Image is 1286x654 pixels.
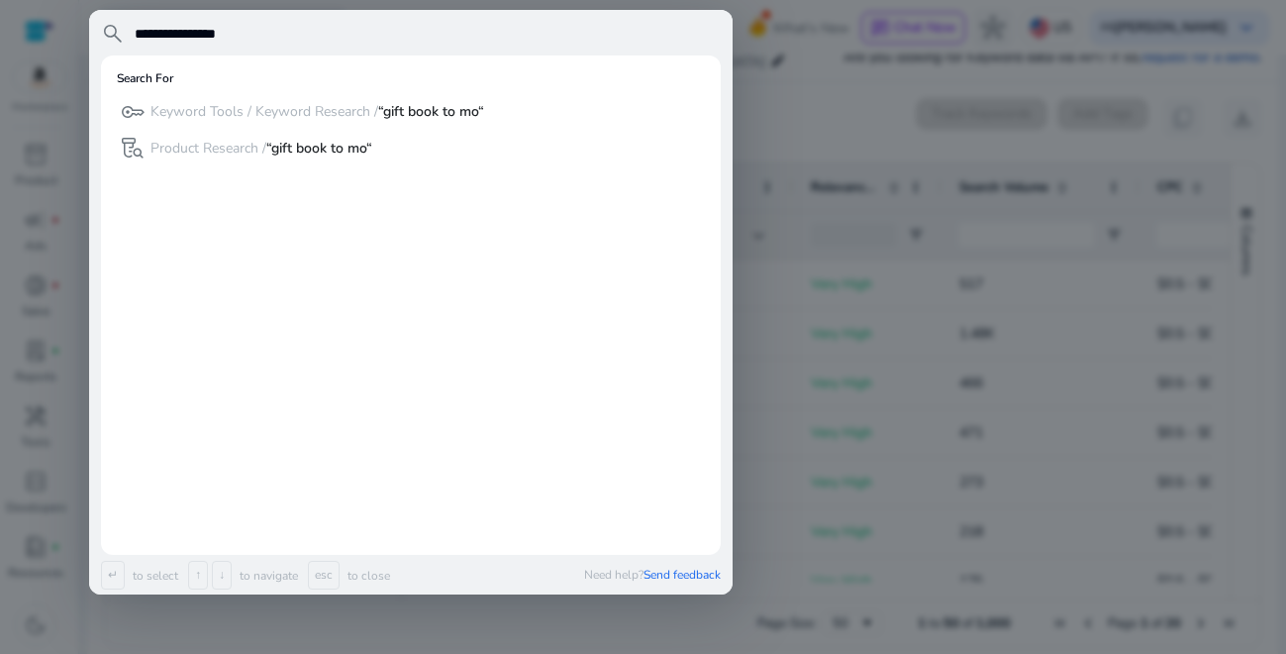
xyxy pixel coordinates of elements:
[344,568,390,584] p: to close
[117,71,173,85] h6: Search For
[129,568,178,584] p: to select
[101,22,125,46] span: search
[378,102,484,121] b: “gift book to mo“
[308,561,340,590] span: esc
[643,567,721,583] span: Send feedback
[236,568,298,584] p: to navigate
[101,561,125,590] span: ↵
[584,567,721,583] p: Need help?
[266,139,372,158] b: “gift book to mo“
[150,102,484,122] p: Keyword Tools / Keyword Research /
[212,561,232,590] span: ↓
[121,100,145,124] span: key
[121,136,145,160] span: lab_research
[150,139,372,159] p: Product Research /
[188,561,208,590] span: ↑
